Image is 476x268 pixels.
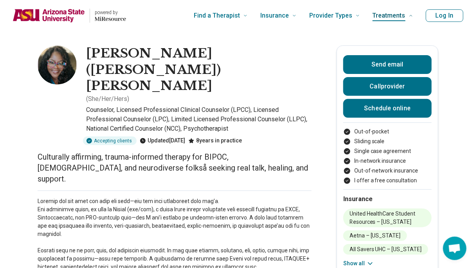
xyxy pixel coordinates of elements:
[343,176,432,185] li: I offer a free consultation
[343,128,432,185] ul: Payment options
[86,45,312,94] h1: [PERSON_NAME] ([PERSON_NAME]) [PERSON_NAME]
[343,244,428,255] li: All Savers UHC – [US_STATE]
[373,10,406,21] span: Treatments
[343,99,432,118] a: Schedule online
[13,3,126,28] a: Home page
[343,77,432,96] button: Callprovider
[86,94,129,104] p: ( She/Her/Hers )
[194,10,240,21] span: Find a Therapist
[343,55,432,74] button: Send email
[188,137,242,145] div: 8 years in practice
[38,151,312,184] p: Culturally affirming, trauma-informed therapy for BIPOC, [DEMOGRAPHIC_DATA], and neurodiverse fol...
[140,137,185,145] div: Updated [DATE]
[343,167,432,175] li: Out-of-network insurance
[38,45,77,85] img: Vickey Simmons-Hart, Counselor
[343,157,432,165] li: In-network insurance
[343,194,432,204] h2: Insurance
[426,9,463,22] button: Log In
[343,137,432,146] li: Sliding scale
[260,10,289,21] span: Insurance
[83,137,137,145] div: Accepting clients
[309,10,352,21] span: Provider Types
[343,128,432,136] li: Out-of-pocket
[86,105,312,133] p: Counselor, Licensed Professional Clinical Counselor (LPCC), Licensed Professional Counselor (LPC)...
[343,209,432,227] li: United HealthCare Student Resources – [US_STATE]
[343,230,407,241] li: Aetna – [US_STATE]
[443,237,467,260] div: Open chat
[343,259,374,268] button: Show all
[95,9,126,16] p: powered by
[343,147,432,155] li: Single case agreement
